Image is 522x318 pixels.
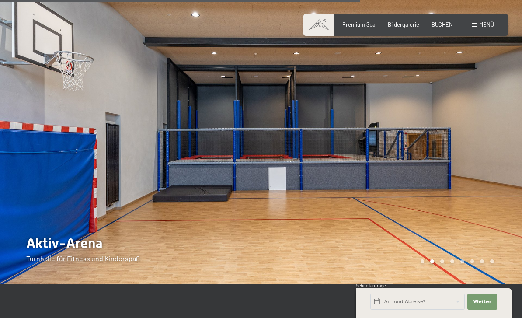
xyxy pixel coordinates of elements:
[460,259,464,263] div: Carousel Page 5
[450,259,454,263] div: Carousel Page 4
[418,259,494,263] div: Carousel Pagination
[467,294,497,310] button: Weiter
[480,259,484,263] div: Carousel Page 7
[473,298,491,305] span: Weiter
[479,21,494,28] span: Menü
[356,283,386,288] span: Schnellanfrage
[388,21,419,28] a: Bildergalerie
[421,259,425,263] div: Carousel Page 1
[440,259,444,263] div: Carousel Page 3
[430,259,434,263] div: Carousel Page 2 (Current Slide)
[432,21,453,28] a: BUCHEN
[490,259,494,263] div: Carousel Page 8
[470,259,474,263] div: Carousel Page 6
[342,21,376,28] a: Premium Spa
